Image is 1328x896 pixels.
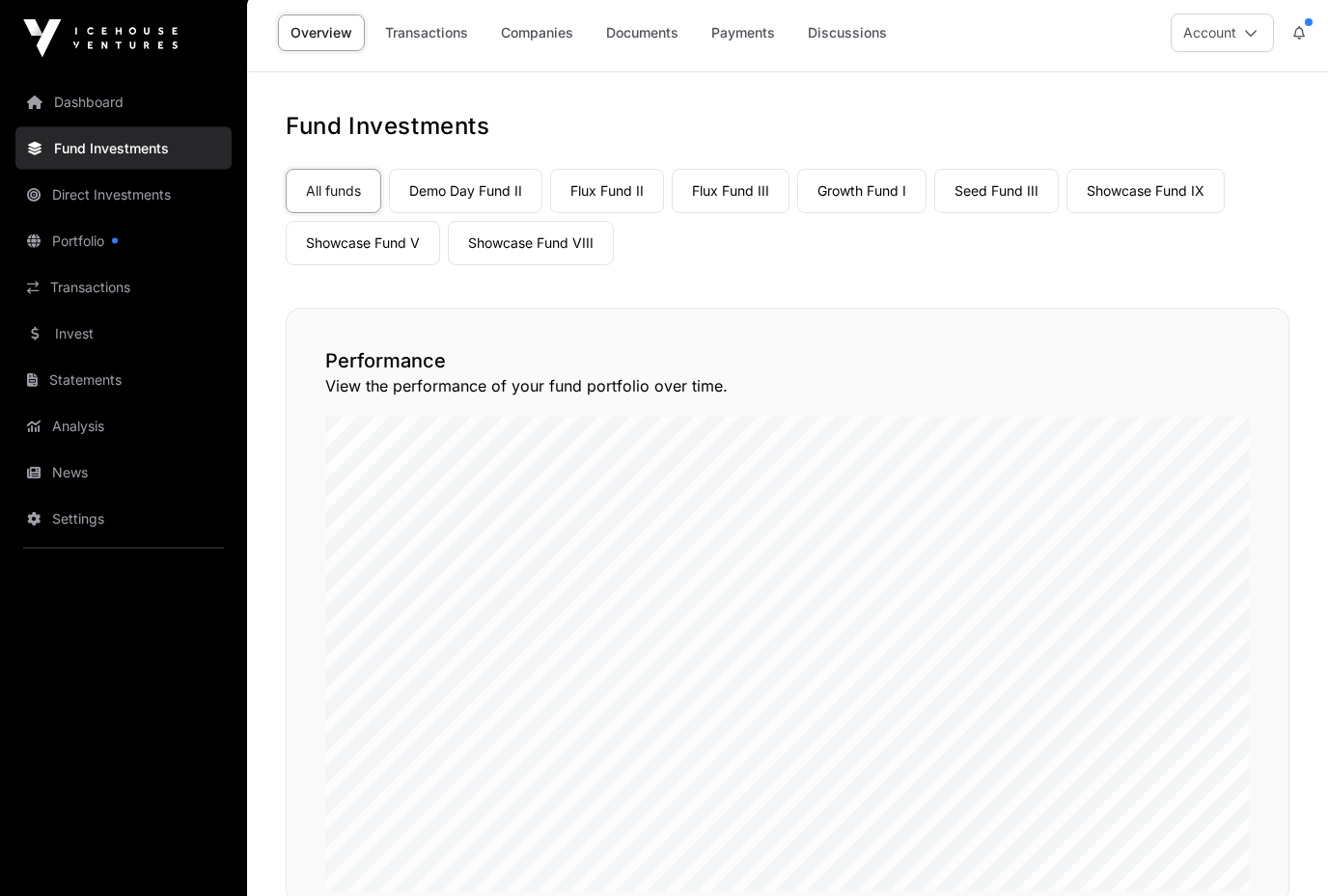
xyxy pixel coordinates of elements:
[15,451,232,494] a: News
[278,15,365,52] a: Overview
[23,19,178,58] img: Icehouse Ventures Logo
[325,348,1250,375] h2: Performance
[325,375,1250,398] p: View the performance of your fund portfolio over time.
[1231,803,1328,896] iframe: Chat Widget
[15,359,232,401] a: Statements
[699,15,788,52] a: Payments
[15,81,232,123] a: Dashboard
[15,405,232,448] a: Analysis
[15,174,232,216] a: Direct Investments
[934,170,1059,214] a: Seed Fund III
[389,170,542,214] a: Demo Day Fund II
[797,170,927,214] a: Growth Fund I
[15,220,232,262] a: Portfolio
[15,127,232,170] a: Fund Investments
[1066,170,1225,214] a: Showcase Fund IX
[373,15,481,52] a: Transactions
[550,170,664,214] a: Flux Fund II
[286,112,1289,143] h1: Fund Investments
[286,170,381,214] a: All funds
[488,15,586,52] a: Companies
[672,170,789,214] a: Flux Fund III
[286,222,440,266] a: Showcase Fund V
[15,498,232,540] a: Settings
[15,312,232,355] a: Invest
[594,15,691,52] a: Documents
[795,15,899,52] a: Discussions
[448,222,614,266] a: Showcase Fund VIII
[15,266,232,309] a: Transactions
[1171,14,1274,53] button: Account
